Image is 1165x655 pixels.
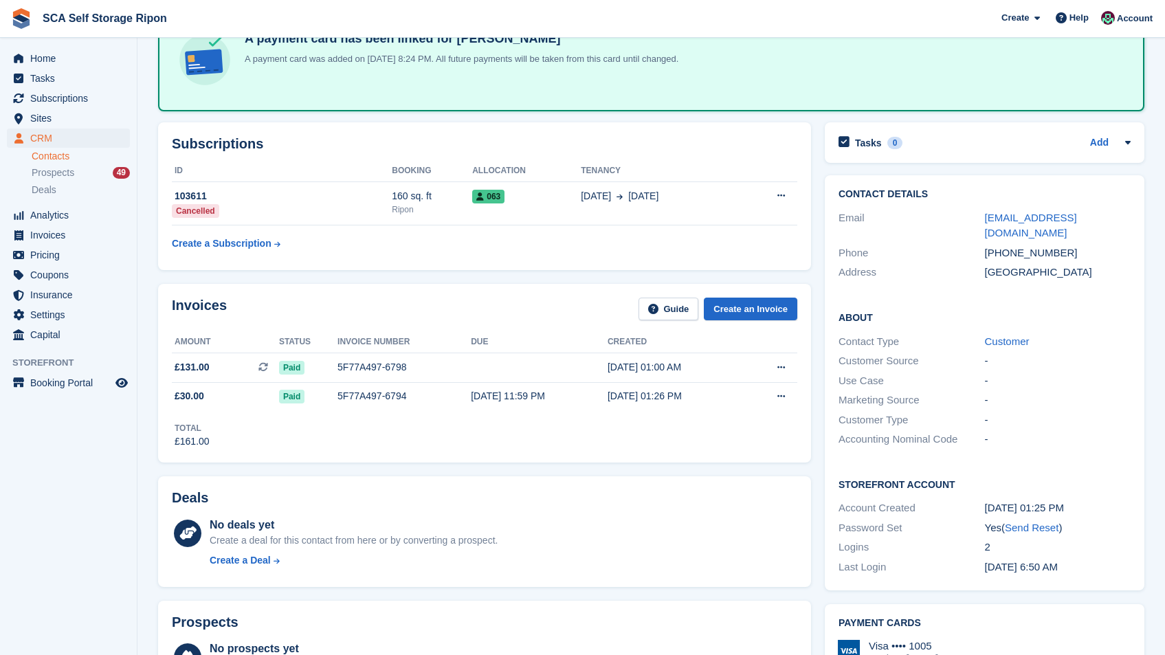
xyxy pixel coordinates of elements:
[172,136,797,152] h2: Subscriptions
[32,166,74,179] span: Prospects
[337,360,471,375] div: 5F77A497-6798
[30,245,113,265] span: Pricing
[471,331,608,353] th: Due
[210,533,498,548] div: Create a deal for this contact from here or by converting a prospect.
[839,432,985,447] div: Accounting Nominal Code
[30,49,113,68] span: Home
[581,160,739,182] th: Tenancy
[172,189,392,203] div: 103611
[279,390,304,403] span: Paid
[175,434,210,449] div: £161.00
[1001,11,1029,25] span: Create
[839,310,1131,324] h2: About
[337,331,471,353] th: Invoice number
[30,325,113,344] span: Capital
[628,189,658,203] span: [DATE]
[608,331,744,353] th: Created
[839,412,985,428] div: Customer Type
[839,392,985,408] div: Marketing Source
[210,517,498,533] div: No deals yet
[392,160,472,182] th: Booking
[1001,522,1062,533] span: ( )
[1069,11,1089,25] span: Help
[1090,135,1109,151] a: Add
[985,500,1131,516] div: [DATE] 01:25 PM
[472,190,504,203] span: 063
[985,392,1131,408] div: -
[172,160,392,182] th: ID
[30,109,113,128] span: Sites
[175,389,204,403] span: £30.00
[7,49,130,68] a: menu
[839,540,985,555] div: Logins
[639,298,699,320] a: Guide
[239,31,678,47] h4: A payment card has been linked for [PERSON_NAME]
[30,305,113,324] span: Settings
[7,285,130,304] a: menu
[392,203,472,216] div: Ripon
[172,331,279,353] th: Amount
[7,305,130,324] a: menu
[839,245,985,261] div: Phone
[608,360,744,375] div: [DATE] 01:00 AM
[30,89,113,108] span: Subscriptions
[172,236,271,251] div: Create a Subscription
[985,212,1077,239] a: [EMAIL_ADDRESS][DOMAIN_NAME]
[172,204,219,218] div: Cancelled
[7,89,130,108] a: menu
[839,334,985,350] div: Contact Type
[337,389,471,403] div: 5F77A497-6794
[1005,522,1058,533] a: Send Reset
[839,189,1131,200] h2: Contact Details
[985,561,1058,573] time: 2025-08-27 05:50:17 UTC
[839,373,985,389] div: Use Case
[985,265,1131,280] div: [GEOGRAPHIC_DATA]
[7,225,130,245] a: menu
[30,265,113,285] span: Coupons
[239,52,678,66] p: A payment card was added on [DATE] 8:24 PM. All future payments will be taken from this card unti...
[704,298,797,320] a: Create an Invoice
[7,265,130,285] a: menu
[32,150,130,163] a: Contacts
[1101,11,1115,25] img: Sam Chapman
[7,245,130,265] a: menu
[7,69,130,88] a: menu
[32,166,130,180] a: Prospects 49
[7,325,130,344] a: menu
[839,265,985,280] div: Address
[985,353,1131,369] div: -
[30,206,113,225] span: Analytics
[1117,12,1153,25] span: Account
[30,129,113,148] span: CRM
[172,298,227,320] h2: Invoices
[12,356,137,370] span: Storefront
[113,167,130,179] div: 49
[30,225,113,245] span: Invoices
[11,8,32,29] img: stora-icon-8386f47178a22dfd0bd8f6a31ec36ba5ce8667c1dd55bd0f319d3a0aa187defe.svg
[175,422,210,434] div: Total
[32,183,130,197] a: Deals
[985,373,1131,389] div: -
[839,520,985,536] div: Password Set
[172,490,208,506] h2: Deals
[985,335,1030,347] a: Customer
[37,7,173,30] a: SCA Self Storage Ripon
[869,640,938,652] div: Visa •••• 1005
[176,31,234,89] img: card-linked-ebf98d0992dc2aeb22e95c0e3c79077019eb2392cfd83c6a337811c24bc77127.svg
[30,69,113,88] span: Tasks
[472,160,581,182] th: Allocation
[7,129,130,148] a: menu
[7,206,130,225] a: menu
[887,137,903,149] div: 0
[279,331,337,353] th: Status
[113,375,130,391] a: Preview store
[985,520,1131,536] div: Yes
[608,389,744,403] div: [DATE] 01:26 PM
[30,373,113,392] span: Booking Portal
[839,210,985,241] div: Email
[839,618,1131,629] h2: Payment cards
[392,189,472,203] div: 160 sq. ft
[7,109,130,128] a: menu
[279,361,304,375] span: Paid
[985,412,1131,428] div: -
